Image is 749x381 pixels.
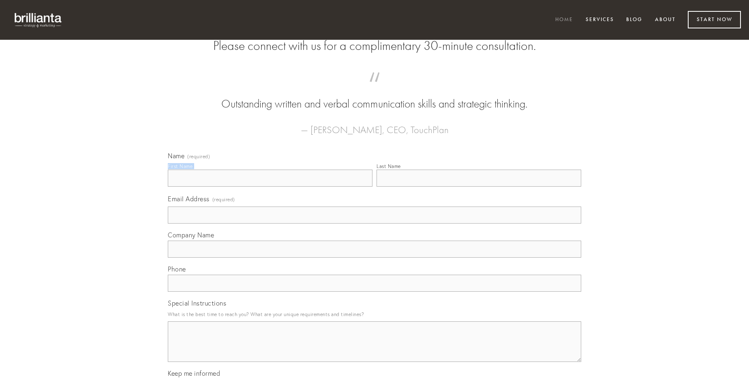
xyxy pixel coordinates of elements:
[168,195,210,203] span: Email Address
[181,112,568,138] figcaption: — [PERSON_NAME], CEO, TouchPlan
[212,194,235,205] span: (required)
[688,11,741,28] a: Start Now
[181,80,568,96] span: “
[650,13,681,27] a: About
[168,38,581,54] h2: Please connect with us for a complimentary 30-minute consultation.
[168,163,193,169] div: First Name
[168,309,581,320] p: What is the best time to reach you? What are your unique requirements and timelines?
[621,13,648,27] a: Blog
[187,154,210,159] span: (required)
[181,80,568,112] blockquote: Outstanding written and verbal communication skills and strategic thinking.
[168,265,186,273] span: Phone
[377,163,401,169] div: Last Name
[168,231,214,239] span: Company Name
[8,8,69,32] img: brillianta - research, strategy, marketing
[550,13,578,27] a: Home
[580,13,619,27] a: Services
[168,299,226,307] span: Special Instructions
[168,152,184,160] span: Name
[168,369,220,377] span: Keep me informed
